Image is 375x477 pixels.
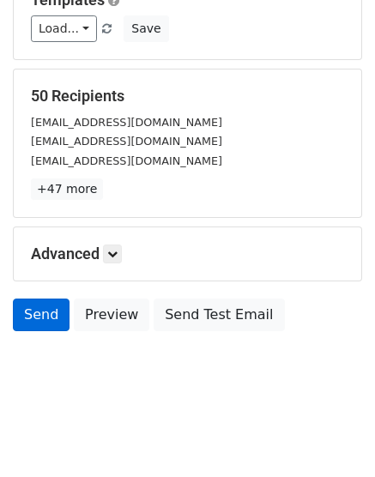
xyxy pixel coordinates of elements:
a: +47 more [31,178,103,200]
h5: Advanced [31,245,344,263]
a: Preview [74,299,149,331]
iframe: Chat Widget [289,395,375,477]
a: Send Test Email [154,299,284,331]
small: [EMAIL_ADDRESS][DOMAIN_NAME] [31,154,222,167]
small: [EMAIL_ADDRESS][DOMAIN_NAME] [31,135,222,148]
h5: 50 Recipients [31,87,344,106]
a: Load... [31,15,97,42]
button: Save [124,15,168,42]
a: Send [13,299,70,331]
small: [EMAIL_ADDRESS][DOMAIN_NAME] [31,116,222,129]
